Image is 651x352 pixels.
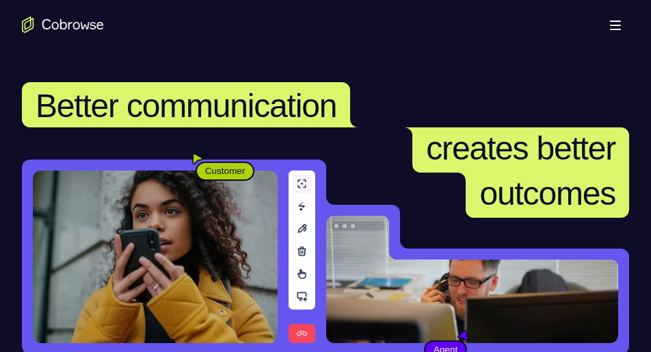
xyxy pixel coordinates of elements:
img: A series of tools used in co-browsing sessions [289,171,315,343]
span: creates better [426,130,615,166]
a: Go to the home page [22,16,104,33]
img: A customer holding their phone [33,171,278,343]
img: A customer support agent talking on the phone [326,216,618,343]
span: outcomes [479,175,615,212]
span: Better communication [36,88,336,124]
